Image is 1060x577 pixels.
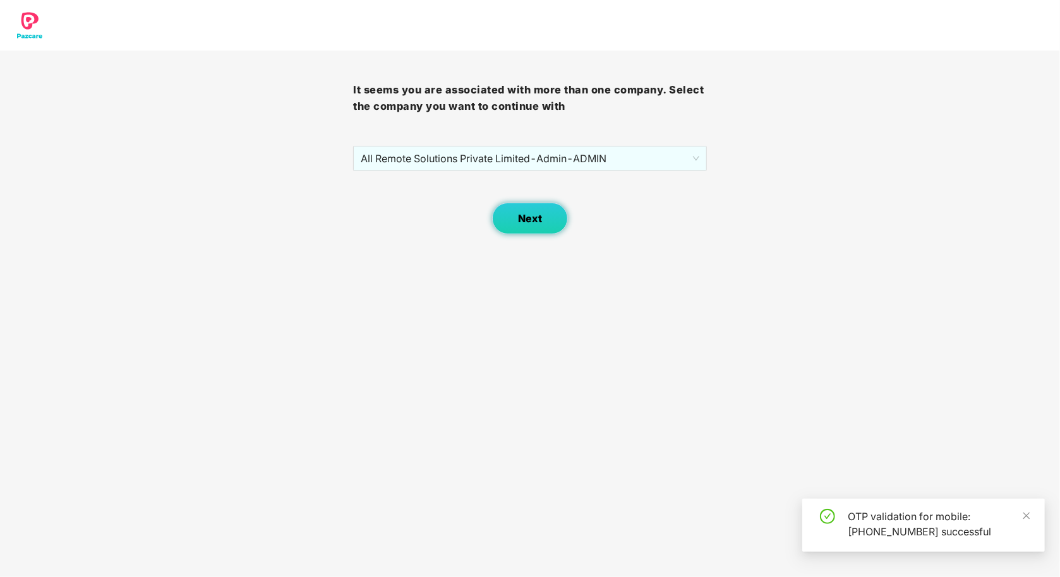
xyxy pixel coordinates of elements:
span: All Remote Solutions Private Limited - Admin - ADMIN [361,146,699,170]
span: Next [518,213,542,225]
div: OTP validation for mobile: [PHONE_NUMBER] successful [848,509,1030,539]
h3: It seems you are associated with more than one company. Select the company you want to continue with [353,82,706,114]
button: Next [492,203,568,234]
span: close [1022,511,1031,520]
span: check-circle [820,509,835,524]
